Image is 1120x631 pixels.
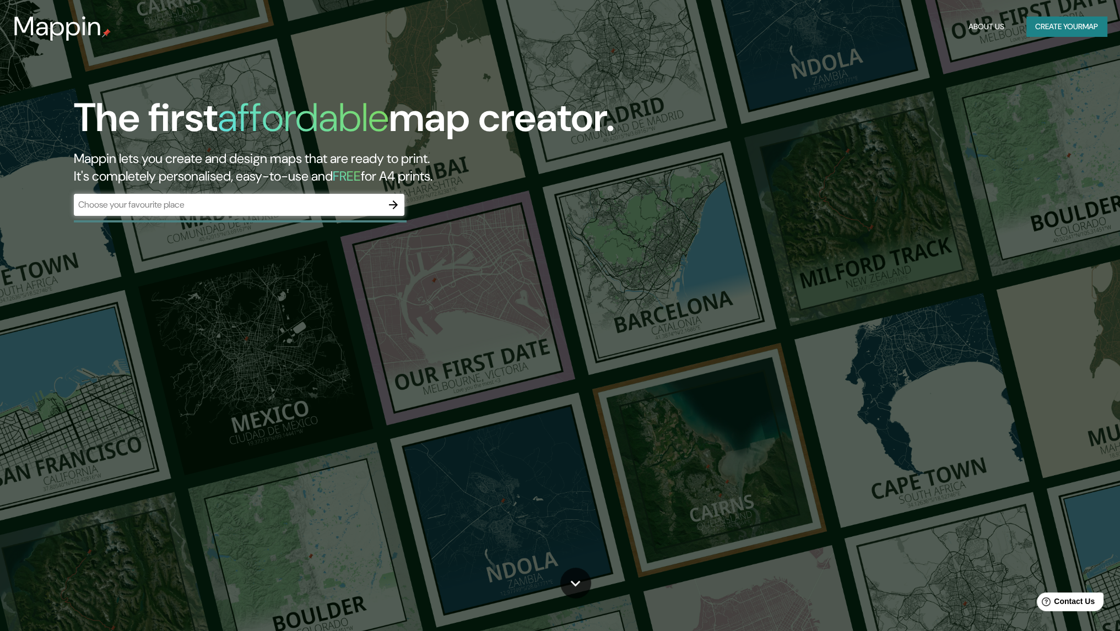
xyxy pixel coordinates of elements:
[102,29,111,37] img: mappin-pin
[74,95,615,150] h1: The first map creator.
[964,17,1009,37] button: About Us
[13,11,102,42] h3: Mappin
[74,150,634,185] h2: Mappin lets you create and design maps that are ready to print. It's completely personalised, eas...
[218,92,389,143] h1: affordable
[74,198,382,211] input: Choose your favourite place
[1026,17,1107,37] button: Create yourmap
[333,167,361,184] h5: FREE
[1022,588,1108,619] iframe: Help widget launcher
